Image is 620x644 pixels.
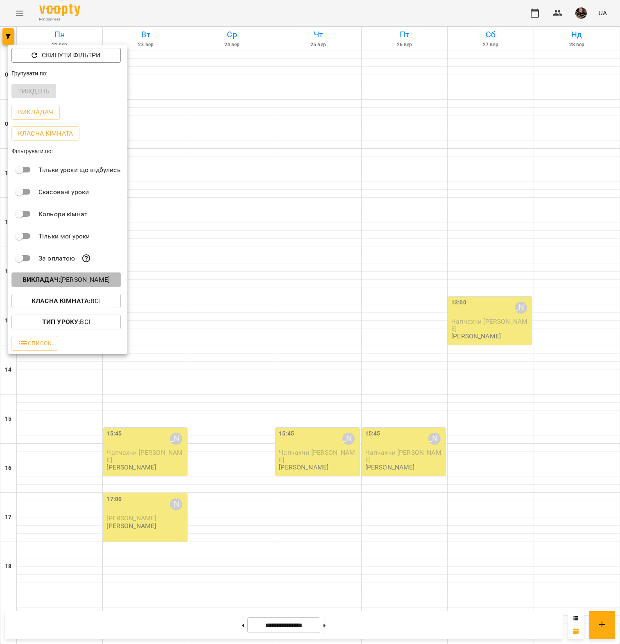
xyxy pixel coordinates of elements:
[42,50,100,60] p: Скинути фільтри
[18,107,53,117] p: Викладач
[38,231,90,241] p: Тільки мої уроки
[42,317,90,327] p: Всі
[18,129,73,138] p: Класна кімната
[11,315,121,329] button: Тип Уроку:Всі
[11,105,60,120] button: Викладач
[38,209,88,219] p: Кольори кімнат
[38,165,121,175] p: Тільки уроки що відбулись
[11,126,79,141] button: Класна кімната
[38,187,89,197] p: Скасовані уроки
[8,66,127,81] div: Групувати по:
[32,297,91,305] b: Класна кімната :
[32,296,101,306] p: Всі
[23,275,110,285] p: [PERSON_NAME]
[11,336,58,351] button: Список
[11,48,121,63] button: Скинути фільтри
[23,276,60,283] b: Викладач :
[42,318,80,326] b: Тип Уроку :
[8,144,127,159] div: Фільтрувати по:
[38,254,75,263] p: За оплатою
[11,294,121,308] button: Класна кімната:Всі
[11,272,121,287] button: Викладач:[PERSON_NAME]
[18,338,52,348] span: Список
